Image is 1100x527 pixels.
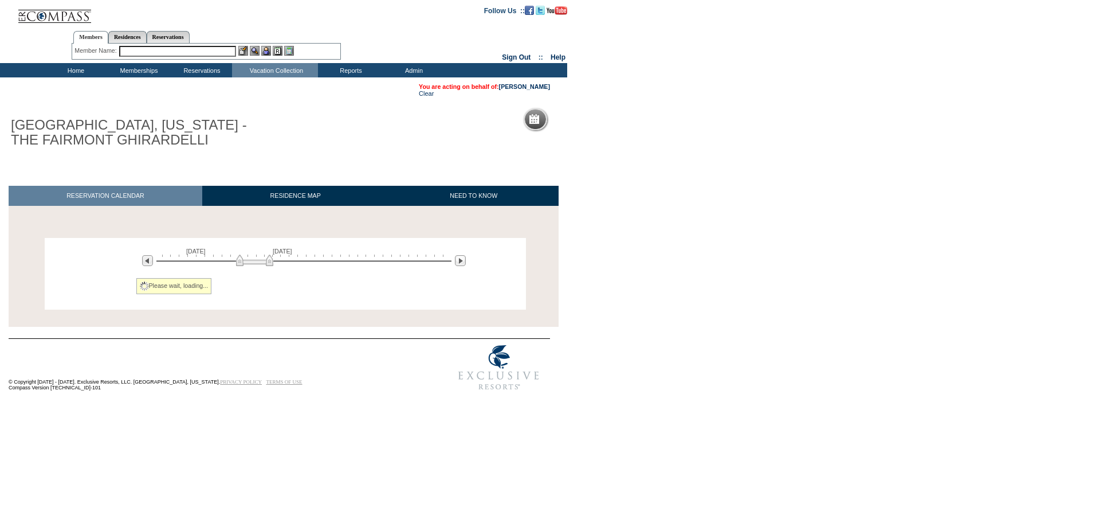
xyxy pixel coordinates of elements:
span: :: [539,53,543,61]
a: Clear [419,90,434,97]
a: Subscribe to our YouTube Channel [547,6,567,13]
a: RESERVATION CALENDAR [9,186,202,206]
img: View [250,46,260,56]
h5: Reservation Calendar [544,116,631,123]
a: Become our fan on Facebook [525,6,534,13]
td: Admin [381,63,444,77]
a: Follow us on Twitter [536,6,545,13]
img: b_edit.gif [238,46,248,56]
a: Reservations [147,31,190,43]
img: Exclusive Resorts [447,339,550,396]
img: Next [455,255,466,266]
div: Please wait, loading... [136,278,212,294]
a: NEED TO KNOW [388,186,559,206]
td: Memberships [106,63,169,77]
a: Members [73,31,108,44]
span: [DATE] [186,248,206,255]
img: Previous [142,255,153,266]
h1: [GEOGRAPHIC_DATA], [US_STATE] - THE FAIRMONT GHIRARDELLI [9,115,265,150]
td: Reports [318,63,381,77]
img: spinner2.gif [140,282,149,291]
td: Home [43,63,106,77]
img: b_calculator.gif [284,46,294,56]
td: © Copyright [DATE] - [DATE]. Exclusive Resorts, LLC. [GEOGRAPHIC_DATA], [US_STATE]. Compass Versi... [9,340,410,397]
a: [PERSON_NAME] [499,83,550,90]
img: Reservations [273,46,282,56]
img: Follow us on Twitter [536,6,545,15]
img: Subscribe to our YouTube Channel [547,6,567,15]
img: Impersonate [261,46,271,56]
a: Residences [108,31,147,43]
td: Reservations [169,63,232,77]
a: Sign Out [502,53,531,61]
img: Become our fan on Facebook [525,6,534,15]
a: Help [551,53,565,61]
a: PRIVACY POLICY [220,379,262,385]
span: You are acting on behalf of: [419,83,550,90]
a: RESIDENCE MAP [202,186,389,206]
a: TERMS OF USE [266,379,302,385]
td: Vacation Collection [232,63,318,77]
span: [DATE] [273,248,292,255]
div: Member Name: [74,46,119,56]
td: Follow Us :: [484,6,525,15]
